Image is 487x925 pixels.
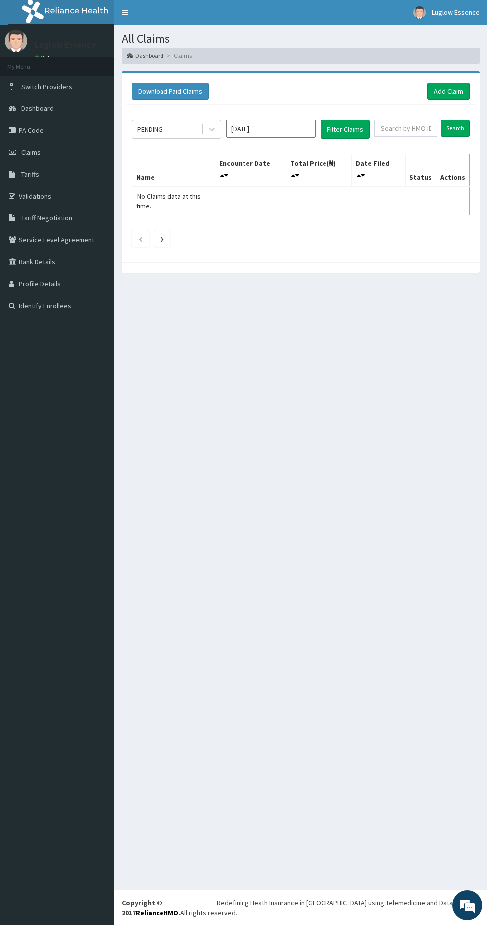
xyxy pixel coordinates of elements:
[215,154,286,187] th: Encounter Date
[405,154,436,187] th: Status
[21,170,39,179] span: Tariffs
[136,192,201,210] span: No Claims data at this time.
[351,154,405,187] th: Date Filed
[436,154,469,187] th: Actions
[427,83,470,100] a: Add Claim
[114,890,487,925] footer: All rights reserved.
[21,104,54,113] span: Dashboard
[138,234,143,243] a: Previous page
[441,120,470,137] input: Search
[21,148,41,157] span: Claims
[432,8,480,17] span: Luglow Essence
[21,213,72,222] span: Tariff Negotiation
[161,234,164,243] a: Next page
[226,120,316,138] input: Select Month and Year
[5,30,27,52] img: User Image
[136,908,178,917] a: RelianceHMO
[122,32,480,45] h1: All Claims
[413,6,426,19] img: User Image
[374,120,437,137] input: Search by HMO ID
[122,898,180,917] strong: Copyright © 2017 .
[127,51,163,60] a: Dashboard
[137,124,162,134] div: PENDING
[286,154,351,187] th: Total Price(₦)
[35,40,96,49] p: Luglow Essence
[21,82,72,91] span: Switch Providers
[217,898,480,908] div: Redefining Heath Insurance in [GEOGRAPHIC_DATA] using Telemedicine and Data Science!
[132,154,215,187] th: Name
[321,120,370,139] button: Filter Claims
[35,54,59,61] a: Online
[164,51,192,60] li: Claims
[132,83,209,100] button: Download Paid Claims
